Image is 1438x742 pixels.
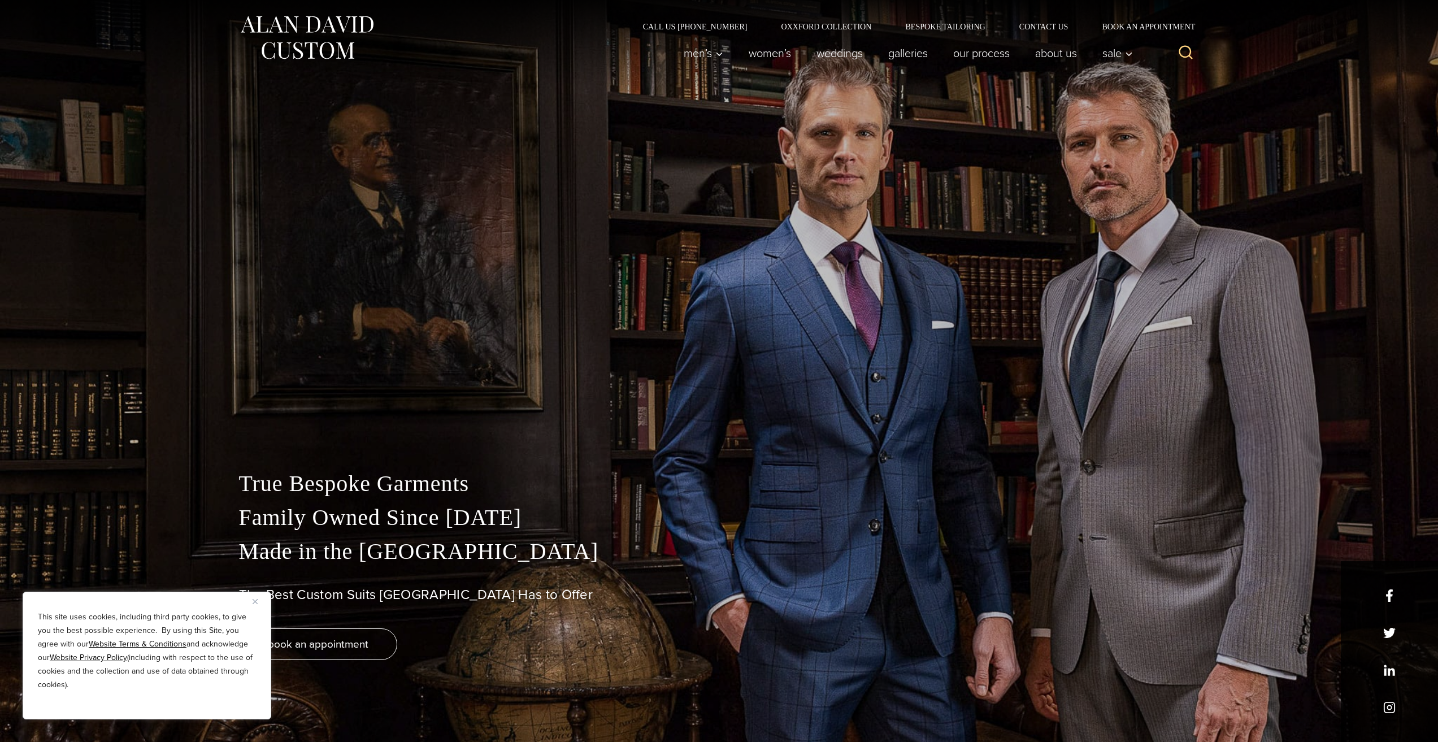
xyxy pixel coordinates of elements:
a: Bespoke Tailoring [888,23,1002,31]
a: Call Us [PHONE_NUMBER] [626,23,764,31]
img: Close [253,599,258,604]
span: book an appointment [268,636,368,652]
a: Book an Appointment [1085,23,1199,31]
a: Our Process [940,42,1022,64]
a: weddings [803,42,875,64]
a: Website Terms & Conditions [89,638,186,650]
button: View Search Form [1172,40,1200,67]
a: instagram [1383,701,1396,714]
nav: Primary Navigation [671,42,1139,64]
nav: Secondary Navigation [626,23,1200,31]
a: About Us [1022,42,1089,64]
span: Sale [1102,47,1133,59]
a: linkedin [1383,664,1396,676]
a: book an appointment [239,628,397,660]
button: Close [253,595,266,608]
a: Galleries [875,42,940,64]
a: Women’s [736,42,803,64]
p: This site uses cookies, including third party cookies, to give you the best possible experience. ... [38,610,256,692]
span: Men’s [684,47,723,59]
p: True Bespoke Garments Family Owned Since [DATE] Made in the [GEOGRAPHIC_DATA] [239,467,1200,569]
h1: The Best Custom Suits [GEOGRAPHIC_DATA] Has to Offer [239,587,1200,603]
a: facebook [1383,589,1396,602]
a: Oxxford Collection [764,23,888,31]
a: Website Privacy Policy [50,652,127,663]
a: x/twitter [1383,627,1396,639]
img: Alan David Custom [239,12,375,63]
a: Contact Us [1002,23,1085,31]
